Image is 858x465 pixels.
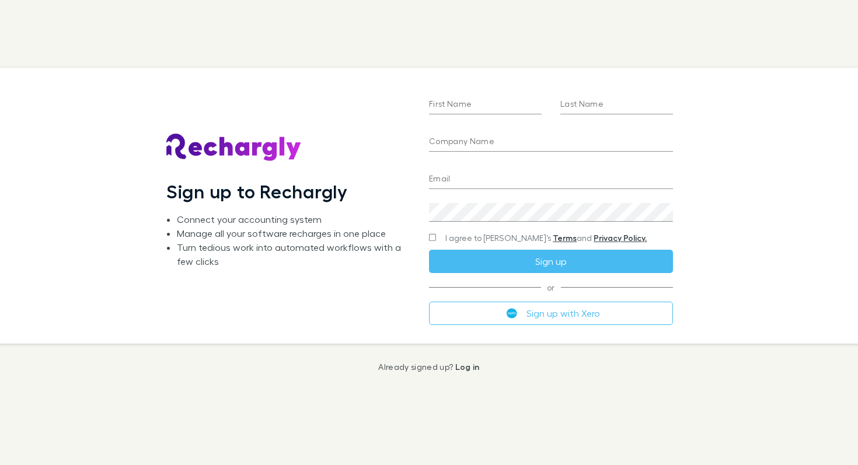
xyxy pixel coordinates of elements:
[177,212,410,226] li: Connect your accounting system
[429,302,673,325] button: Sign up with Xero
[445,232,647,244] span: I agree to [PERSON_NAME]’s and
[166,180,348,202] h1: Sign up to Rechargly
[594,233,647,243] a: Privacy Policy.
[507,308,517,319] img: Xero's logo
[177,240,410,268] li: Turn tedious work into automated workflows with a few clicks
[166,134,302,162] img: Rechargly's Logo
[553,233,577,243] a: Terms
[378,362,479,372] p: Already signed up?
[429,287,673,288] span: or
[455,362,480,372] a: Log in
[177,226,410,240] li: Manage all your software recharges in one place
[429,250,673,273] button: Sign up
